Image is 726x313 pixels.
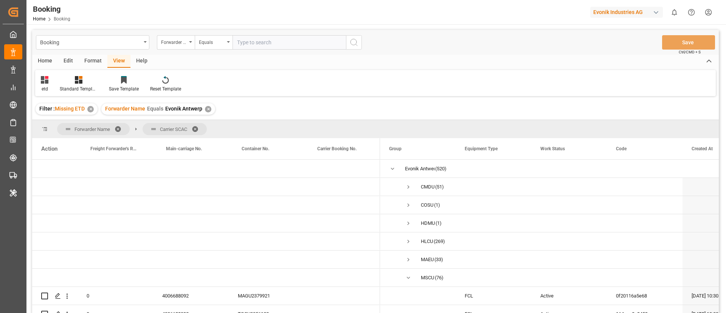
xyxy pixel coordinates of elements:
[166,146,202,151] span: Main-carriage No.
[32,287,380,305] div: Press SPACE to select this row.
[79,55,107,68] div: Format
[107,55,130,68] div: View
[205,106,211,112] div: ✕
[465,146,498,151] span: Equipment Type
[130,55,153,68] div: Help
[346,35,362,50] button: search button
[607,287,683,305] div: 0f20116a5e68
[32,196,380,214] div: Press SPACE to select this row.
[32,269,380,287] div: Press SPACE to select this row.
[317,146,357,151] span: Carrier Booking No.
[74,126,110,132] span: Forwarder Name
[229,287,304,305] div: MAGU2379921
[242,146,269,151] span: Container No.
[199,37,225,46] div: Equals
[421,196,433,214] div: COSU
[41,145,57,152] div: Action
[40,37,141,47] div: Booking
[55,106,85,112] span: Missing ETD
[421,178,434,196] div: CMDU
[434,251,443,268] span: (33)
[435,178,444,196] span: (51)
[195,35,233,50] button: open menu
[405,160,434,178] div: Evonik Antwerp
[165,106,202,112] span: Evonik Antwerp
[666,4,683,21] button: show 0 new notifications
[60,86,98,92] div: Standard Templates
[147,106,163,112] span: Equals
[590,5,666,19] button: Evonik Industries AG
[160,126,187,132] span: Carrier SCAC
[421,215,435,232] div: HDMU
[33,16,45,22] a: Home
[233,35,346,50] input: Type to search
[78,287,153,305] div: 0
[157,35,195,50] button: open menu
[33,3,70,15] div: Booking
[32,214,380,232] div: Press SPACE to select this row.
[109,86,139,92] div: Save Template
[531,287,607,305] div: Active
[105,106,145,112] span: Forwarder Name
[435,269,444,287] span: (76)
[58,55,79,68] div: Edit
[434,233,445,250] span: (269)
[39,106,55,112] span: Filter :
[36,35,149,50] button: open menu
[692,146,713,151] span: Created At
[153,287,229,305] div: 4006688092
[90,146,137,151] span: Freight Forwarder's Reference No.
[32,232,380,251] div: Press SPACE to select this row.
[421,233,433,250] div: HLCU
[150,86,181,92] div: Reset Template
[161,37,187,46] div: Forwarder Name
[540,146,565,151] span: Work Status
[389,146,402,151] span: Group
[32,55,58,68] div: Home
[679,49,701,55] span: Ctrl/CMD + S
[32,178,380,196] div: Press SPACE to select this row.
[421,251,434,268] div: MAEU
[683,4,700,21] button: Help Center
[662,35,715,50] button: Save
[590,7,663,18] div: Evonik Industries AG
[456,287,531,305] div: FCL
[87,106,94,112] div: ✕
[32,251,380,269] div: Press SPACE to select this row.
[41,86,48,92] div: etd
[435,160,447,178] span: (520)
[616,146,627,151] span: Code
[421,269,434,287] div: MSCU
[436,215,442,232] span: (1)
[434,196,440,214] span: (1)
[32,160,380,178] div: Press SPACE to select this row.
